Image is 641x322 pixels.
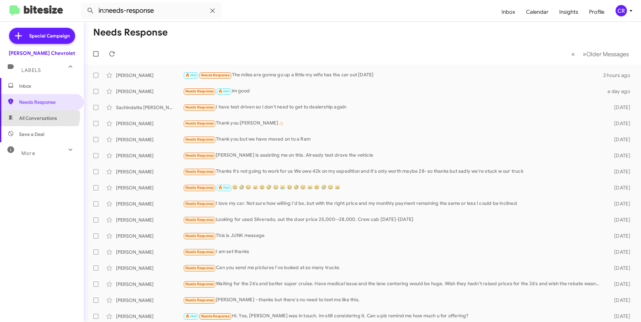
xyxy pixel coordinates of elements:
span: Needs Response [185,234,214,238]
a: Special Campaign [9,28,75,44]
div: [DATE] [603,233,636,239]
div: 3 hours ago [603,72,636,79]
div: [DATE] [603,152,636,159]
div: [DATE] [603,104,636,111]
div: [PERSON_NAME] [116,168,183,175]
span: Inbox [19,83,76,89]
div: This is JUNK message [183,232,603,240]
div: Waiting for the 26's and better super cruise. Have medical issue and the lane centering would be ... [183,280,603,288]
div: Sachindatta [PERSON_NAME] [116,104,183,111]
div: Thank you but we have moved on to a Ram [183,136,603,143]
span: Older Messages [586,51,629,58]
div: [PERSON_NAME] [116,313,183,320]
div: [PERSON_NAME] [116,233,183,239]
div: [DATE] [603,265,636,271]
div: [DATE] [603,217,636,223]
div: [PERSON_NAME] Chevrolet [9,50,75,57]
div: [PERSON_NAME] [116,120,183,127]
div: Thanks it's not going to work for us We owe 42k on my expedition and it's only worth maybe 28- so... [183,168,603,175]
a: Calendar [521,2,554,22]
span: Special Campaign [29,32,70,39]
span: Needs Response [201,314,230,318]
div: Thank you [PERSON_NAME]👍🏻 [183,119,603,127]
nav: Page navigation example [568,47,633,61]
span: Needs Response [185,137,214,142]
a: Insights [554,2,584,22]
a: Profile [584,2,610,22]
span: Needs Response [185,153,214,158]
div: I love my car. Not sure how willing I'd be, but with the right price and my monthly payment remai... [183,200,603,208]
div: [PERSON_NAME] [116,152,183,159]
span: All Conversations [19,115,57,122]
div: im good [183,87,603,95]
button: Next [579,47,633,61]
span: Needs Response [185,89,214,93]
div: [DATE] [603,200,636,207]
span: Needs Response [185,185,214,190]
div: [PERSON_NAME] [116,281,183,288]
div: Can you send me pictures I've looked at so many trucks [183,264,603,272]
div: [PERSON_NAME] is assisting me on this. Already test drove the vehicle [183,152,603,159]
div: [PERSON_NAME] - thanks but there's no need to text me like this. [183,296,603,304]
span: Needs Response [185,298,214,302]
span: Needs Response [185,266,214,270]
div: I have test driven so I don't need to get to dealership again [183,103,603,111]
div: 😆 🤣 😂 😹 😆 🤣 😂 😹 😆 🤣 😂 😹 😆 🤣 😂 😹 [183,184,603,191]
span: 🔥 Hot [185,73,197,77]
div: [DATE] [603,136,636,143]
span: 🔥 Hot [218,185,230,190]
input: Search [81,3,222,19]
div: The miles are gonna go up a little my wife has tha car out [DATE] [183,71,603,79]
h1: Needs Response [93,27,168,38]
span: Labels [21,67,41,73]
div: [PERSON_NAME] [116,249,183,255]
div: Hi. Yes, [PERSON_NAME] was in touch. Im still considering it. Can u plz remind me how much u for ... [183,312,603,320]
span: 🔥 Hot [218,89,230,93]
div: Looking for used Silverado, out the door price 25,000--28,000. Crew cab [DATE]-[DATE] [183,216,603,224]
span: Needs Response [185,169,214,174]
div: [DATE] [603,297,636,304]
div: I am set thanks [183,248,603,256]
div: CR [616,5,627,16]
span: » [583,50,586,58]
div: [PERSON_NAME] [116,265,183,271]
a: Inbox [496,2,521,22]
div: [DATE] [603,184,636,191]
button: CR [610,5,634,16]
div: [PERSON_NAME] [116,88,183,95]
div: a day ago [603,88,636,95]
div: [DATE] [603,120,636,127]
span: Needs Response [185,105,214,109]
div: [PERSON_NAME] [116,297,183,304]
span: Needs Response [201,73,230,77]
span: Save a Deal [19,131,44,138]
div: [DATE] [603,168,636,175]
span: « [571,50,575,58]
div: [PERSON_NAME] [116,72,183,79]
div: [DATE] [603,249,636,255]
button: Previous [567,47,579,61]
span: Needs Response [185,218,214,222]
div: [PERSON_NAME] [116,136,183,143]
span: Needs Response [185,202,214,206]
div: [PERSON_NAME] [116,200,183,207]
span: Needs Response [185,282,214,286]
div: [PERSON_NAME] [116,184,183,191]
span: Needs Response [185,250,214,254]
div: [DATE] [603,281,636,288]
span: 🔥 Hot [185,314,197,318]
span: Needs Response [185,121,214,126]
div: [PERSON_NAME] [116,217,183,223]
span: More [21,150,35,156]
span: Needs Response [19,99,76,105]
div: [DATE] [603,313,636,320]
